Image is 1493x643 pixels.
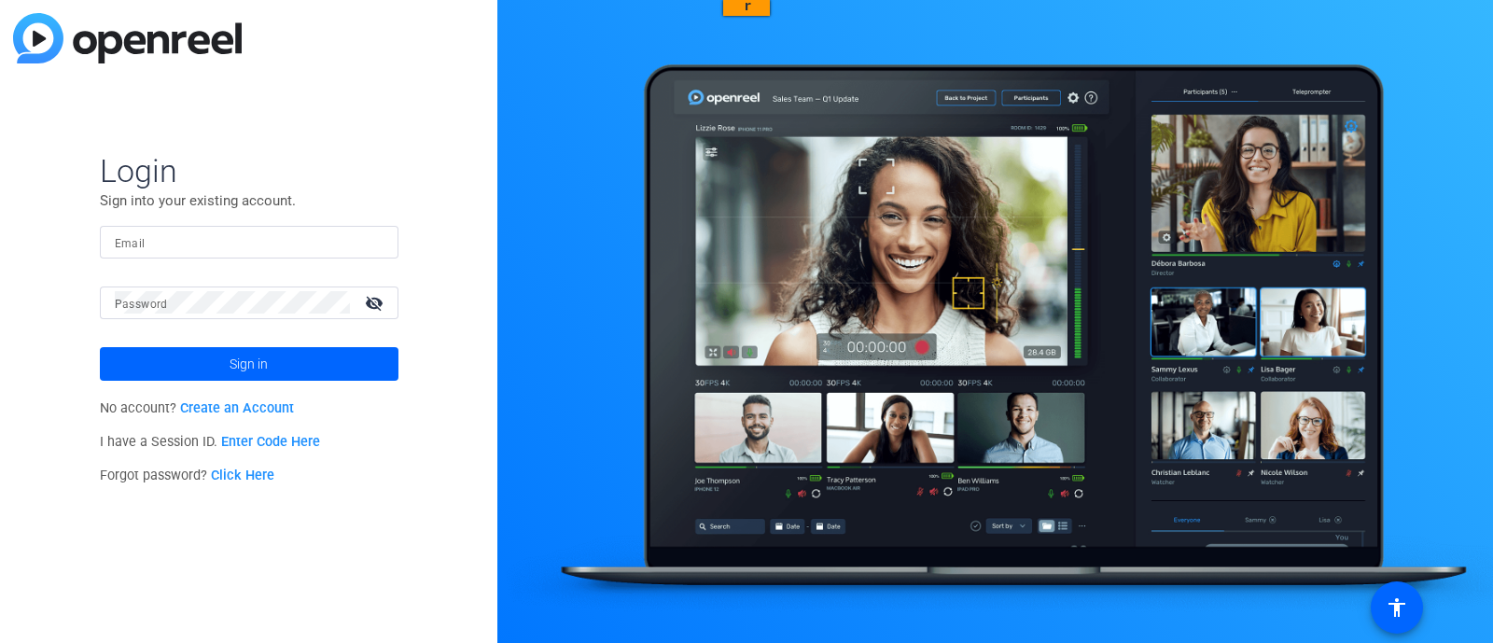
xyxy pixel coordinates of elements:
span: Login [100,151,398,190]
img: blue-gradient.svg [13,13,242,63]
mat-label: Email [115,237,146,250]
input: Enter Email Address [115,231,384,253]
a: Create an Account [180,400,294,416]
span: Forgot password? [100,468,275,483]
mat-label: Password [115,298,168,311]
p: Sign into your existing account. [100,190,398,211]
a: Click Here [211,468,274,483]
span: I have a Session ID. [100,434,321,450]
a: Enter Code Here [221,434,320,450]
button: Sign in [100,347,398,381]
span: Sign in [230,341,268,387]
mat-icon: accessibility [1386,596,1408,619]
span: No account? [100,400,295,416]
mat-icon: visibility_off [354,289,398,316]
